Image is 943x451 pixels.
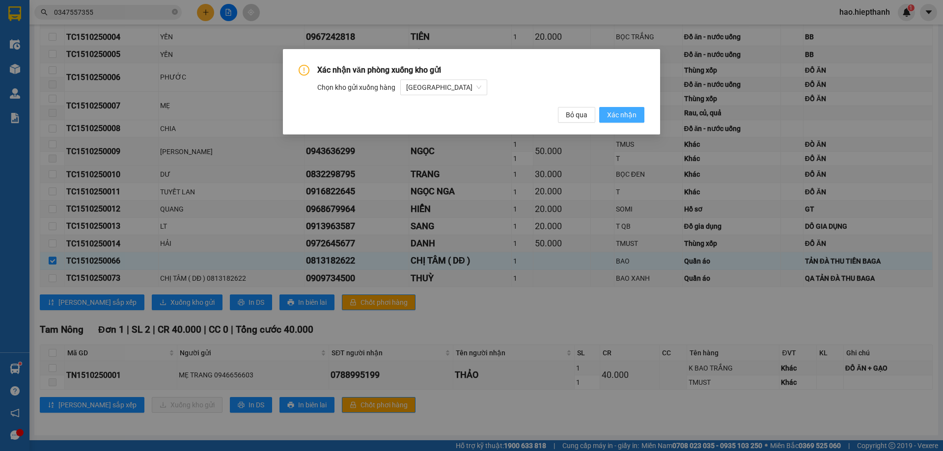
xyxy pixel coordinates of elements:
span: Tân Châu [406,80,481,95]
button: Xác nhận [599,107,644,123]
button: Bỏ qua [558,107,595,123]
div: Chọn kho gửi xuống hàng [317,80,644,95]
span: Xác nhận văn phòng xuống kho gửi [317,65,441,75]
span: exclamation-circle [299,65,309,76]
span: Bỏ qua [566,109,587,120]
span: Xác nhận [607,109,637,120]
